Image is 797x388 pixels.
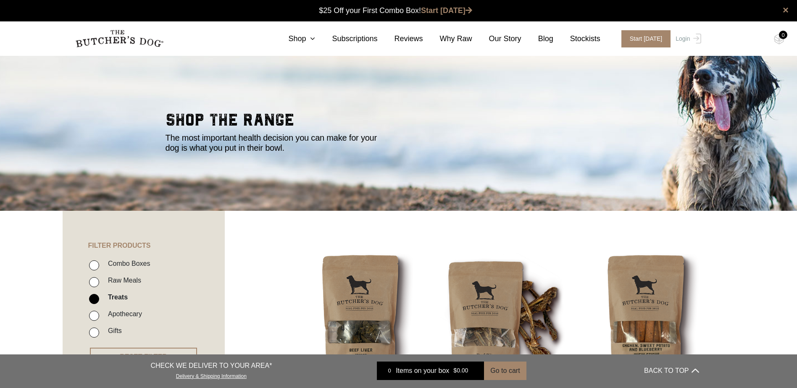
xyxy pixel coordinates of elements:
img: Beef Liver Treats [298,253,425,380]
span: $ [453,367,457,374]
a: Stockists [553,33,600,45]
a: Delivery & Shipping Information [176,371,247,379]
h4: FILTER PRODUCTS [63,211,225,249]
a: Blog [521,33,553,45]
label: Gifts [104,325,122,336]
p: The most important health decision you can make for your dog is what you put in their bowl. [166,133,388,153]
a: Subscriptions [315,33,377,45]
label: Treats [104,291,128,303]
a: close [783,5,789,15]
a: Our Story [472,33,521,45]
bdi: 0.00 [453,367,468,374]
div: 0 [779,31,787,39]
a: Login [673,30,701,47]
span: Items on your box [396,366,449,376]
button: Go to cart [484,362,526,380]
p: CHECK WE DELIVER TO YOUR AREA* [150,361,272,371]
img: Beef Spare Ribs [440,253,568,380]
label: Raw Meals [104,275,141,286]
a: Start [DATE] [613,30,674,47]
a: Start [DATE] [421,6,472,15]
a: Shop [271,33,315,45]
a: 0 Items on your box $0.00 [377,362,484,380]
label: Combo Boxes [104,258,150,269]
img: Chicken Sweet Potato and Blueberry Chew Sticks [583,253,710,380]
button: BACK TO TOP [644,361,699,381]
h2: shop the range [166,112,632,133]
button: RESET FILTER [90,348,197,366]
div: 0 [383,367,396,375]
a: Reviews [378,33,423,45]
span: Start [DATE] [621,30,671,47]
img: TBD_Cart-Empty.png [774,34,784,45]
a: Why Raw [423,33,472,45]
label: Apothecary [104,308,142,320]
